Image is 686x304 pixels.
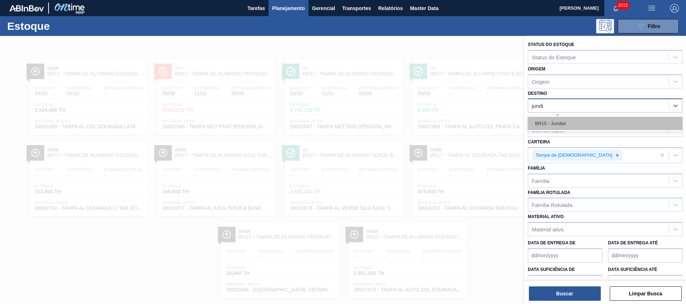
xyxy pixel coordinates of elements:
[528,248,602,263] input: dd/mm/yyyy
[528,66,545,72] label: Origem
[342,4,371,13] span: Transportes
[532,178,549,184] div: Família
[528,240,576,245] label: Data de Entrega de
[528,214,564,219] label: Material ativo
[608,240,658,245] label: Data de Entrega até
[528,139,550,144] label: Carteira
[272,4,305,13] span: Planejamento
[7,22,115,30] h1: Estoque
[247,4,265,13] span: Tarefas
[608,275,682,289] input: dd/mm/yyyy
[532,202,572,208] div: Família Rotulada
[647,4,656,13] img: userActions
[617,1,629,9] span: 2015
[9,5,44,11] img: TNhmsLtSVTkK8tSr43FrP2fwEKptu5GPRR3wAAAABJRU5ErkJggg==
[648,23,660,29] span: Filtro
[410,4,438,13] span: Master Data
[670,4,679,13] img: Logout
[528,166,545,171] label: Família
[532,78,549,84] div: Origem
[528,267,575,272] label: Data suficiência de
[604,3,627,13] button: Notificações
[528,190,570,195] label: Família Rotulada
[596,19,614,33] div: Pogramando: nenhum usuário selecionado
[528,117,682,130] div: BR15 - Jundiaí
[532,54,576,60] div: Status do Estoque
[608,267,657,272] label: Data suficiência até
[608,248,682,263] input: dd/mm/yyyy
[528,275,602,289] input: dd/mm/yyyy
[378,4,403,13] span: Relatórios
[618,19,679,33] button: Filtro
[532,226,564,232] div: Material ativo
[528,91,547,96] label: Destino
[528,115,563,120] label: Coordenação
[312,4,335,13] span: Gerencial
[533,151,613,160] div: Tampa de [DEMOGRAPHIC_DATA]
[528,42,574,47] label: Status do Estoque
